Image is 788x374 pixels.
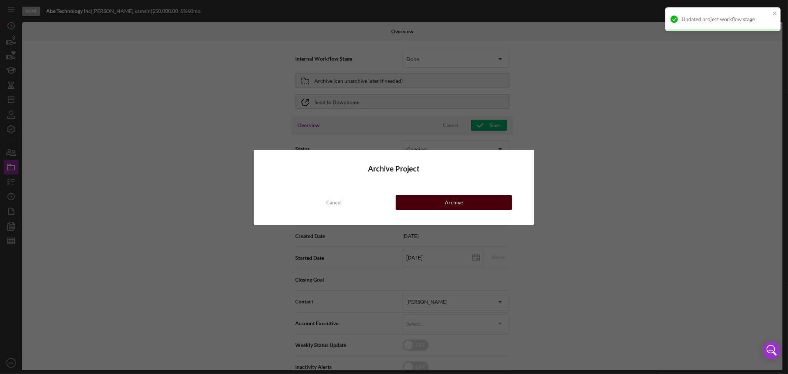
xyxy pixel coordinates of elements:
div: Archive [445,195,463,210]
div: Cancel [326,195,342,210]
div: Open Intercom Messenger [763,341,781,359]
button: Cancel [276,195,392,210]
button: close [772,10,778,17]
h4: Archive Project [276,164,512,173]
button: Archive [396,195,512,210]
div: Updated project workflow stage [682,16,770,22]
